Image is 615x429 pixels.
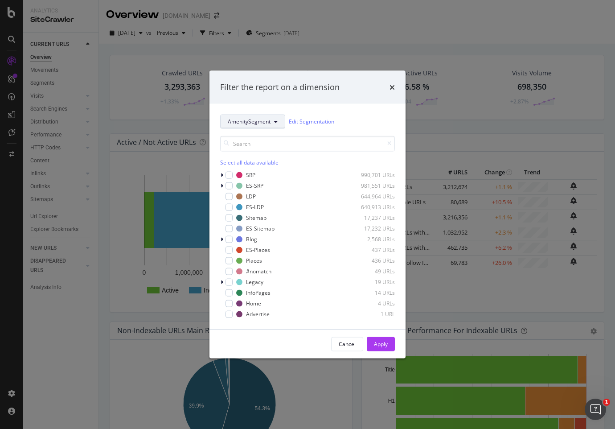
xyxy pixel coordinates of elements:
div: 981,551 URLs [351,182,395,190]
div: 436 URLs [351,257,395,264]
div: #nomatch [246,268,271,275]
span: AmenitySegment [228,118,271,125]
div: Blog [246,235,257,243]
div: 644,964 URLs [351,193,395,200]
div: Places [246,257,262,264]
div: Advertise [246,310,270,318]
div: 14 URLs [351,289,395,297]
div: times [389,82,395,93]
div: 17,237 URLs [351,214,395,222]
div: ES-SRP [246,182,263,190]
iframe: Intercom live chat [585,399,606,420]
div: 2,568 URLs [351,235,395,243]
div: Apply [374,340,388,348]
div: 990,701 URLs [351,171,395,179]
div: 437 URLs [351,246,395,254]
div: ES-LDP [246,203,264,211]
button: AmenitySegment [220,114,285,128]
div: 640,913 URLs [351,203,395,211]
div: SRP [246,171,255,179]
div: Home [246,300,261,307]
div: Select all data available [220,158,395,166]
div: 17,232 URLs [351,225,395,232]
div: 4 URLs [351,300,395,307]
div: LDP [246,193,256,200]
div: 49 URLs [351,268,395,275]
div: ES-Places [246,246,270,254]
div: 19 URLs [351,278,395,286]
div: Cancel [339,340,356,348]
button: Cancel [331,337,363,351]
a: Edit Segmentation [289,117,334,126]
span: 1 [603,399,610,406]
div: 1 URL [351,310,395,318]
div: ES-Sitemap [246,225,275,232]
div: modal [209,71,406,359]
div: Legacy [246,278,263,286]
div: Sitemap [246,214,266,222]
button: Apply [367,337,395,351]
div: InfoPages [246,289,271,297]
div: Filter the report on a dimension [220,82,340,93]
input: Search [220,136,395,151]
